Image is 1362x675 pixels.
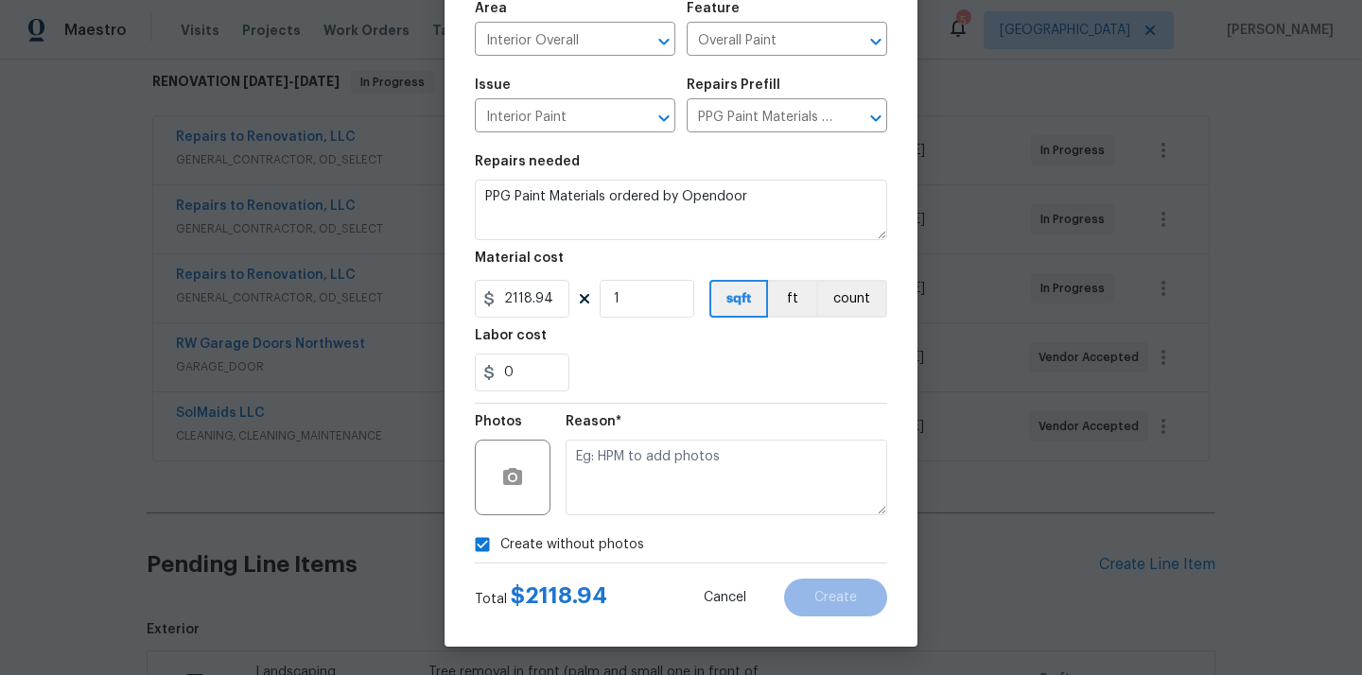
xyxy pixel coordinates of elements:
[475,2,507,15] h5: Area
[500,535,644,555] span: Create without photos
[816,280,887,318] button: count
[475,180,887,240] textarea: PPG Paint Materials ordered by Opendoor
[673,579,777,616] button: Cancel
[709,280,768,318] button: sqft
[475,586,607,609] div: Total
[475,251,564,265] h5: Material cost
[651,105,677,131] button: Open
[863,28,889,55] button: Open
[475,155,580,168] h5: Repairs needed
[651,28,677,55] button: Open
[768,280,816,318] button: ft
[687,2,740,15] h5: Feature
[511,584,607,607] span: $ 2118.94
[863,105,889,131] button: Open
[704,591,746,605] span: Cancel
[475,329,547,342] h5: Labor cost
[814,591,857,605] span: Create
[566,415,621,428] h5: Reason*
[687,78,780,92] h5: Repairs Prefill
[784,579,887,616] button: Create
[475,78,511,92] h5: Issue
[475,415,522,428] h5: Photos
